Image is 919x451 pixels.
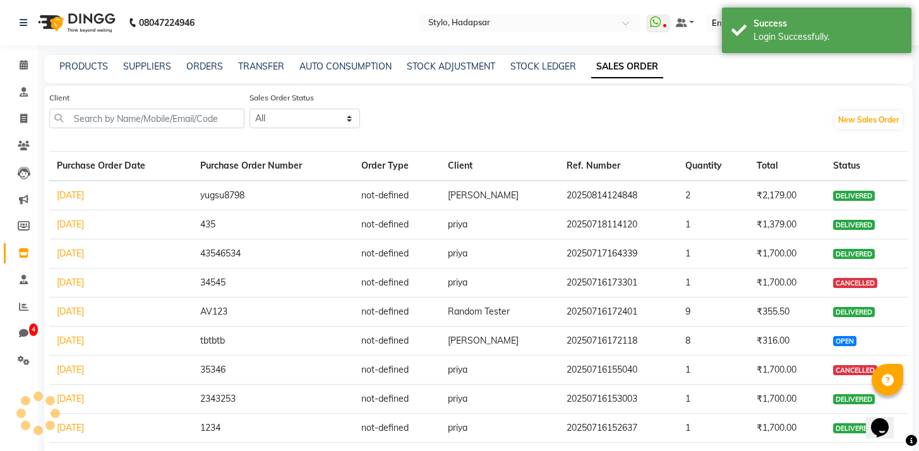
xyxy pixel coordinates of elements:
[59,61,108,72] a: PRODUCTS
[193,152,354,181] th: Purchase Order Number
[440,239,559,268] td: priya
[57,335,84,346] a: [DATE]
[559,210,678,239] td: 20250718114120
[749,239,825,268] td: ₹1,700.00
[32,5,119,40] img: logo
[440,210,559,239] td: priya
[749,210,825,239] td: ₹1,379.00
[200,219,215,230] span: 435
[361,364,409,375] span: not-defined
[440,152,559,181] th: Client
[57,306,84,317] a: [DATE]
[559,239,678,268] td: 20250717164339
[678,268,749,298] td: 1
[749,356,825,385] td: ₹1,700.00
[299,61,392,72] a: AUTO CONSUMPTION
[361,306,409,317] span: not-defined
[440,327,559,356] td: [PERSON_NAME]
[407,61,495,72] a: STOCK ADJUSTMENT
[361,393,409,404] span: not-defined
[186,61,223,72] a: ORDERS
[678,327,749,356] td: 8
[57,219,84,230] a: [DATE]
[440,385,559,414] td: priya
[749,414,825,443] td: ₹1,700.00
[200,189,244,201] span: yugsu8798
[440,298,559,327] td: Random Tester
[678,385,749,414] td: 1
[591,56,663,78] a: SALES ORDER
[835,111,903,129] button: New Sales Order
[57,189,84,201] a: [DATE]
[559,298,678,327] td: 20250716172401
[678,152,749,181] th: Quantity
[139,5,195,40] b: 08047224946
[559,356,678,385] td: 20250716155040
[440,356,559,385] td: priya
[200,393,236,404] span: 2343253
[49,152,193,181] th: Purchase Order Date
[57,277,84,288] a: [DATE]
[249,92,314,104] label: Sales Order Status
[4,323,34,344] a: 4
[238,61,284,72] a: TRANSFER
[57,364,84,375] a: [DATE]
[440,181,559,210] td: [PERSON_NAME]
[833,423,875,433] span: DELIVERED
[749,385,825,414] td: ₹1,700.00
[361,219,409,230] span: not-defined
[678,181,749,210] td: 2
[833,336,856,346] span: OPEN
[678,356,749,385] td: 1
[749,268,825,298] td: ₹1,700.00
[361,422,409,433] span: not-defined
[57,393,84,404] a: [DATE]
[49,92,69,104] label: Client
[866,400,906,438] iframe: chat widget
[678,210,749,239] td: 1
[559,268,678,298] td: 20250716173301
[559,181,678,210] td: 20250814124848
[57,248,84,259] a: [DATE]
[440,414,559,443] td: priya
[559,327,678,356] td: 20250716172118
[29,323,38,336] span: 4
[200,364,225,375] span: 35346
[833,307,875,317] span: DELIVERED
[123,61,171,72] a: SUPPLIERS
[200,277,225,288] span: 34545
[361,335,409,346] span: not-defined
[833,220,875,230] span: DELIVERED
[754,30,902,44] div: Login Successfully.
[833,191,875,201] span: DELIVERED
[749,327,825,356] td: ₹316.00
[833,249,875,259] span: DELIVERED
[749,152,825,181] th: Total
[361,248,409,259] span: not-defined
[200,335,225,346] span: tbtbtb
[200,306,227,317] span: AV123
[749,298,825,327] td: ₹355.50
[510,61,576,72] a: STOCK LEDGER
[678,239,749,268] td: 1
[559,385,678,414] td: 20250716153003
[361,277,409,288] span: not-defined
[749,181,825,210] td: ₹2,179.00
[833,278,877,288] span: CANCELLED
[833,394,875,404] span: DELIVERED
[833,365,877,375] span: CANCELLED
[200,422,220,433] span: 1234
[440,268,559,298] td: priya
[354,152,440,181] th: Order Type
[826,152,908,181] th: Status
[200,248,241,259] span: 43546534
[361,189,409,201] span: not-defined
[754,17,902,30] div: Success
[57,422,84,433] a: [DATE]
[49,109,244,128] input: Search by Name/Mobile/Email/Code
[559,152,678,181] th: Ref. Number
[678,298,749,327] td: 9
[559,414,678,443] td: 20250716152637
[678,414,749,443] td: 1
